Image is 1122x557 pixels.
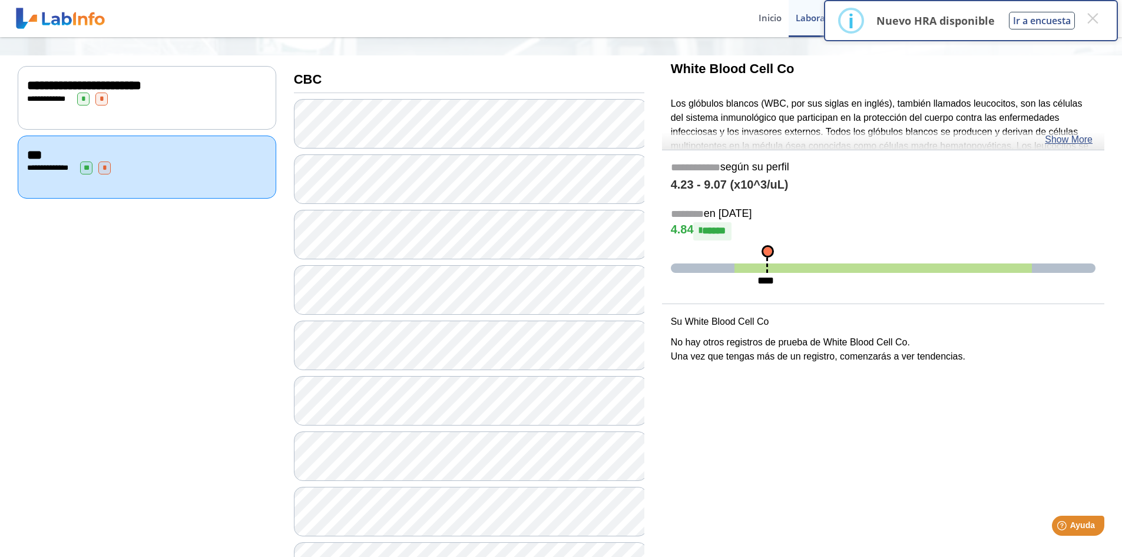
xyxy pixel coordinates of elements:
p: Nuevo HRA disponible [876,14,995,28]
p: Los glóbulos blancos (WBC, por sus siglas en inglés), también llamados leucocitos, son las célula... [671,97,1095,223]
h4: 4.23 - 9.07 (x10^3/uL) [671,178,1095,192]
p: Su White Blood Cell Co [671,315,1095,329]
p: No hay otros registros de prueba de White Blood Cell Co. Una vez que tengas más de un registro, c... [671,335,1095,364]
button: Close this dialog [1082,8,1103,29]
b: CBC [294,72,322,87]
b: White Blood Cell Co [671,61,795,76]
button: Ir a encuesta [1009,12,1075,29]
div: i [848,10,854,31]
h4: 4.84 [671,222,1095,240]
iframe: Help widget launcher [1017,511,1109,544]
a: Show More [1045,133,1093,147]
h5: según su perfil [671,161,1095,174]
h5: en [DATE] [671,207,1095,221]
